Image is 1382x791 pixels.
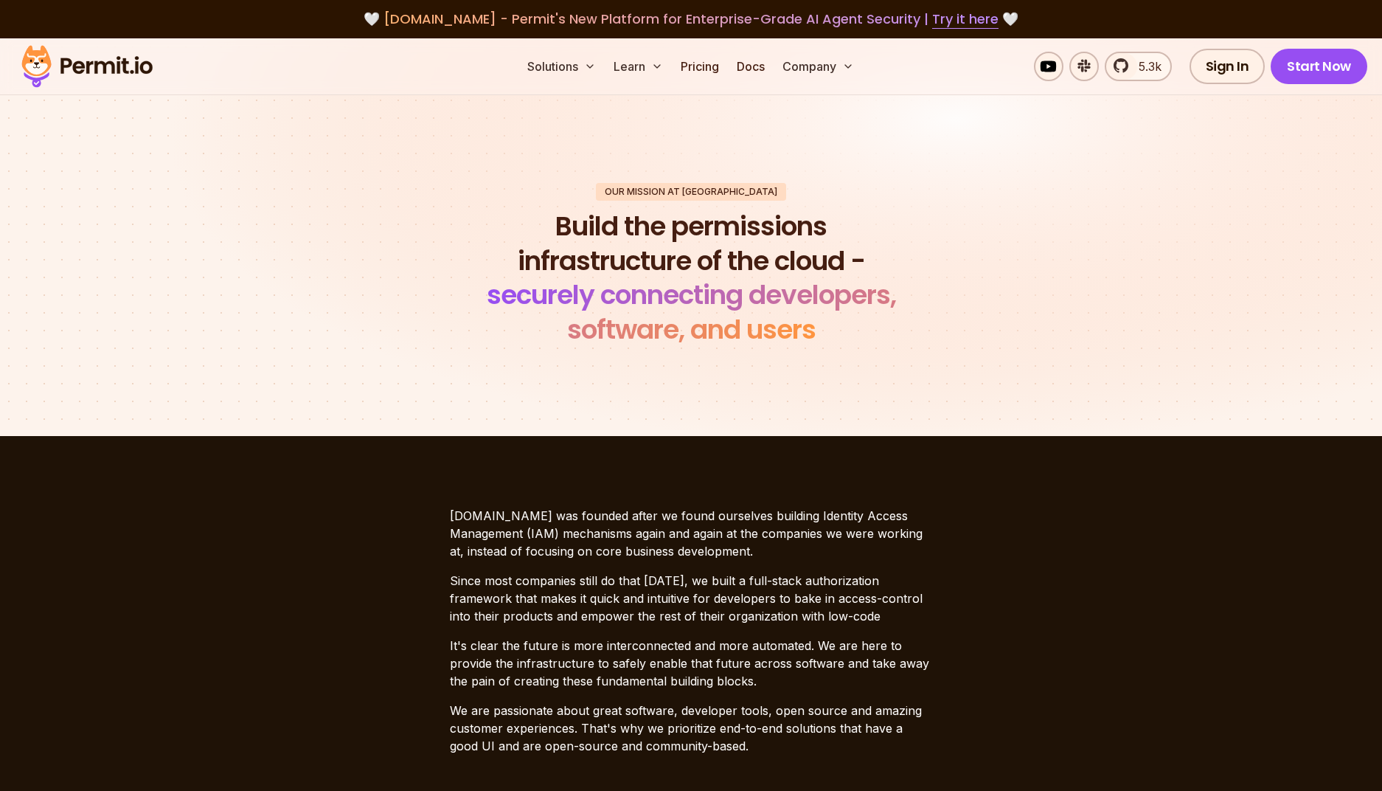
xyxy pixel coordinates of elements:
[450,507,932,560] p: [DOMAIN_NAME] was founded after we found ourselves building Identity Access Management (IAM) mech...
[1271,49,1367,84] a: Start Now
[932,10,999,29] a: Try it here
[608,52,669,81] button: Learn
[675,52,725,81] a: Pricing
[1190,49,1265,84] a: Sign In
[777,52,860,81] button: Company
[521,52,602,81] button: Solutions
[15,41,159,91] img: Permit logo
[596,183,786,201] div: Our mission at [GEOGRAPHIC_DATA]
[450,702,932,755] p: We are passionate about great software, developer tools, open source and amazing customer experie...
[383,10,999,28] span: [DOMAIN_NAME] - Permit's New Platform for Enterprise-Grade AI Agent Security |
[466,210,916,348] h1: Build the permissions infrastructure of the cloud -
[1130,58,1161,75] span: 5.3k
[35,9,1347,30] div: 🤍 🤍
[450,572,932,625] p: Since most companies still do that [DATE], we built a full-stack authorization framework that mak...
[450,637,932,690] p: It's clear the future is more interconnected and more automated. We are here to provide the infra...
[731,52,771,81] a: Docs
[487,276,896,348] span: securely connecting developers, software, and users
[1105,52,1172,81] a: 5.3k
